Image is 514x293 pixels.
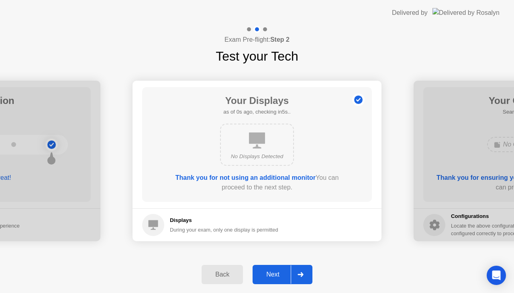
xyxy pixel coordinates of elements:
[175,174,316,181] b: Thank you for not using an additional monitor
[255,271,291,278] div: Next
[227,153,287,161] div: No Displays Detected
[392,8,428,18] div: Delivered by
[487,266,506,285] div: Open Intercom Messenger
[223,108,290,116] h5: as of 0s ago, checking in5s..
[216,47,298,66] h1: Test your Tech
[223,94,290,108] h1: Your Displays
[170,226,278,234] div: During your exam, only one display is permitted
[165,173,349,192] div: You can proceed to the next step.
[170,216,278,224] h5: Displays
[253,265,312,284] button: Next
[204,271,241,278] div: Back
[202,265,243,284] button: Back
[224,35,290,45] h4: Exam Pre-flight:
[432,8,500,17] img: Delivered by Rosalyn
[270,36,290,43] b: Step 2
